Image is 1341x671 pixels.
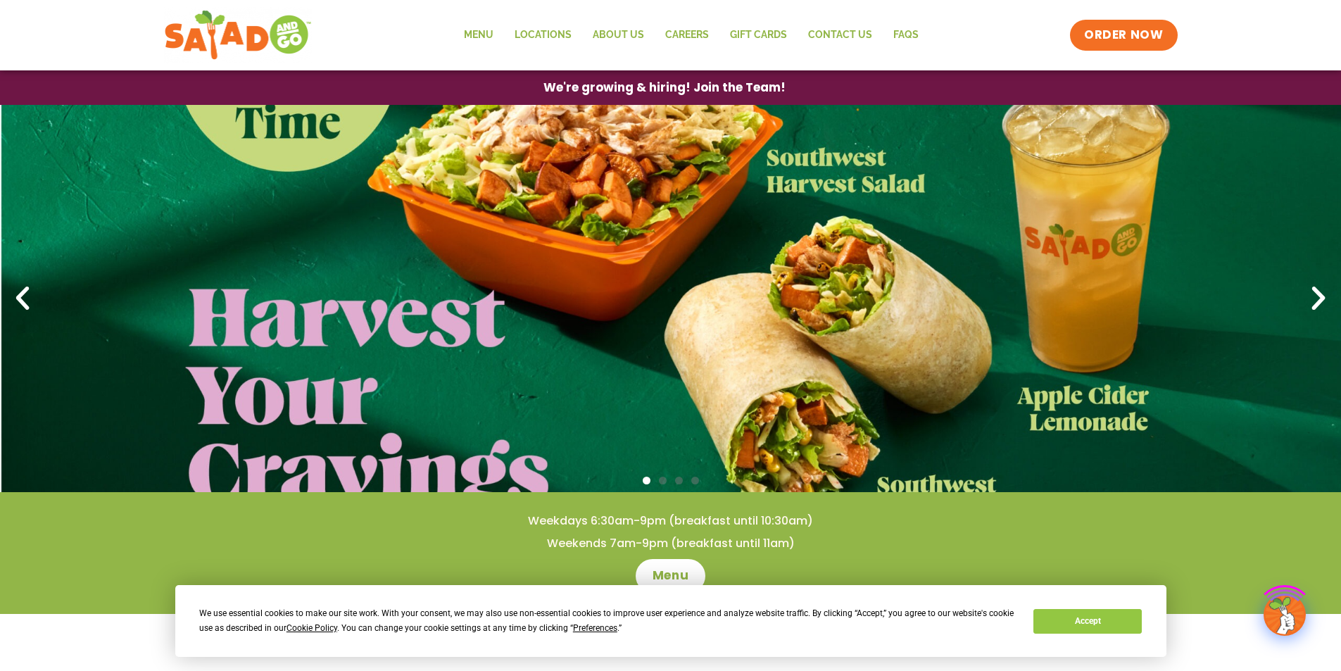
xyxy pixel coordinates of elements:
[883,19,929,51] a: FAQs
[28,536,1313,551] h4: Weekends 7am-9pm (breakfast until 11am)
[636,559,705,593] a: Menu
[719,19,798,51] a: GIFT CARDS
[28,513,1313,529] h4: Weekdays 6:30am-9pm (breakfast until 10:30am)
[643,477,650,484] span: Go to slide 1
[1084,27,1163,44] span: ORDER NOW
[675,477,683,484] span: Go to slide 3
[659,477,667,484] span: Go to slide 2
[691,477,699,484] span: Go to slide 4
[504,19,582,51] a: Locations
[1070,20,1177,51] a: ORDER NOW
[573,623,617,633] span: Preferences
[164,7,313,63] img: new-SAG-logo-768×292
[1303,283,1334,314] div: Next slide
[453,19,929,51] nav: Menu
[653,567,688,584] span: Menu
[7,283,38,314] div: Previous slide
[287,623,337,633] span: Cookie Policy
[655,19,719,51] a: Careers
[199,606,1016,636] div: We use essential cookies to make our site work. With your consent, we may also use non-essential ...
[522,71,807,104] a: We're growing & hiring! Join the Team!
[175,585,1166,657] div: Cookie Consent Prompt
[453,19,504,51] a: Menu
[582,19,655,51] a: About Us
[1033,609,1142,634] button: Accept
[543,82,786,94] span: We're growing & hiring! Join the Team!
[798,19,883,51] a: Contact Us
